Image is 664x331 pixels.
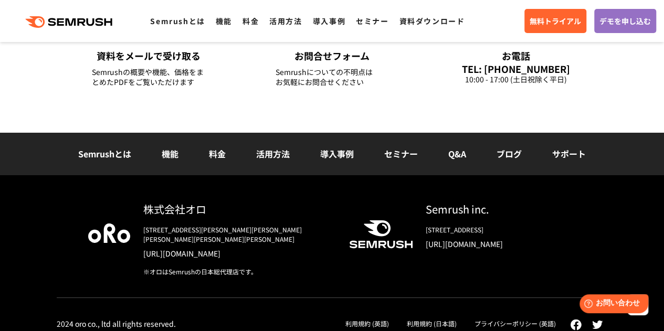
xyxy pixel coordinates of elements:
[276,67,389,87] div: Semrushについての不明点は お気軽にお問合せください
[594,9,656,33] a: デモを申し込む
[459,74,573,84] div: 10:00 - 17:00 (土日祝除く平日)
[384,147,418,160] a: セミナー
[143,225,332,244] div: [STREET_ADDRESS][PERSON_NAME][PERSON_NAME][PERSON_NAME][PERSON_NAME][PERSON_NAME]
[426,225,576,234] div: [STREET_ADDRESS]
[599,15,651,27] span: デモを申し込む
[162,147,178,160] a: 機能
[92,67,205,87] div: Semrushの概要や機能、価格をまとめたPDFをご覧いただけます
[269,16,302,26] a: 活用方法
[407,319,457,328] a: 利用規約 (日本語)
[313,16,345,26] a: 導入事例
[426,239,576,249] a: [URL][DOMAIN_NAME]
[209,147,226,160] a: 料金
[426,201,576,217] div: Semrush inc.
[356,16,388,26] a: セミナー
[459,63,573,74] div: TEL: [PHONE_NUMBER]
[143,201,332,217] div: 株式会社オロ
[143,267,332,276] div: ※オロはSemrushの日本総代理店です。
[530,15,581,27] span: 無料トライアル
[78,147,131,160] a: Semrushとは
[150,16,205,26] a: Semrushとは
[57,319,176,328] div: 2024 oro co., ltd all rights reserved.
[571,290,652,319] iframe: Help widget launcher
[243,16,259,26] a: 料金
[92,49,205,62] div: 資料をメールで受け取る
[345,319,389,328] a: 利用規約 (英語)
[88,223,130,242] img: oro company
[524,9,586,33] a: 無料トライアル
[475,319,556,328] a: プライバシーポリシー (英語)
[552,147,586,160] a: サポート
[448,147,466,160] a: Q&A
[570,319,582,330] img: facebook
[256,147,290,160] a: 活用方法
[399,16,465,26] a: 資料ダウンロード
[497,147,522,160] a: ブログ
[592,321,603,329] img: twitter
[320,147,354,160] a: 導入事例
[276,49,389,62] div: お問合せフォーム
[216,16,232,26] a: 機能
[459,49,573,62] div: お電話
[143,248,332,259] a: [URL][DOMAIN_NAME]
